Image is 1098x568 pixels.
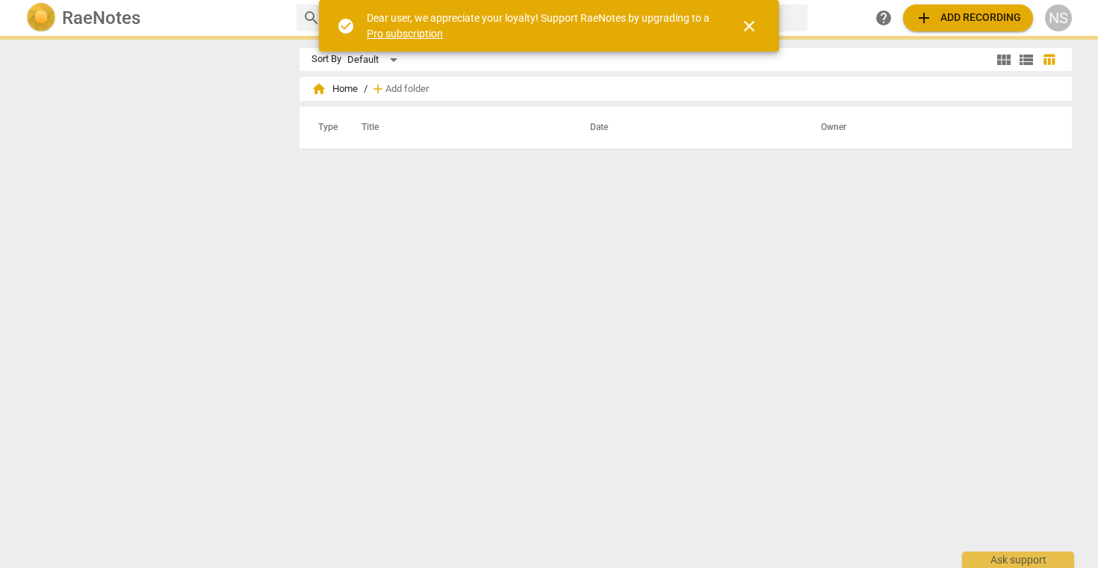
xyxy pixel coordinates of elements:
[306,107,344,149] th: Type
[1045,4,1072,31] button: NS
[311,81,326,96] span: home
[995,51,1013,69] span: view_module
[875,9,893,27] span: help
[303,9,320,27] span: search
[26,3,56,33] img: Logo
[572,107,803,149] th: Date
[993,49,1015,71] button: Tile view
[740,17,758,35] span: close
[367,10,713,41] div: Dear user, we appreciate your loyalty! Support RaeNotes by upgrading to a
[344,107,572,149] th: Title
[915,9,1021,27] span: Add recording
[62,7,140,28] h2: RaeNotes
[311,81,358,96] span: Home
[26,3,285,33] a: LogoRaeNotes
[385,84,429,95] span: Add folder
[311,54,341,65] div: Sort By
[347,48,403,72] div: Default
[903,4,1033,31] button: Upload
[364,84,367,95] span: /
[1042,52,1056,67] span: table_chart
[1015,49,1037,71] button: List view
[870,4,897,31] a: Help
[915,9,933,27] span: add
[367,28,443,40] a: Pro subscription
[337,17,355,35] span: check_circle
[803,107,1056,149] th: Owner
[1017,51,1035,69] span: view_list
[962,552,1074,568] div: Ask support
[370,81,385,96] span: add
[731,8,767,44] button: Close
[1037,49,1060,71] button: Table view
